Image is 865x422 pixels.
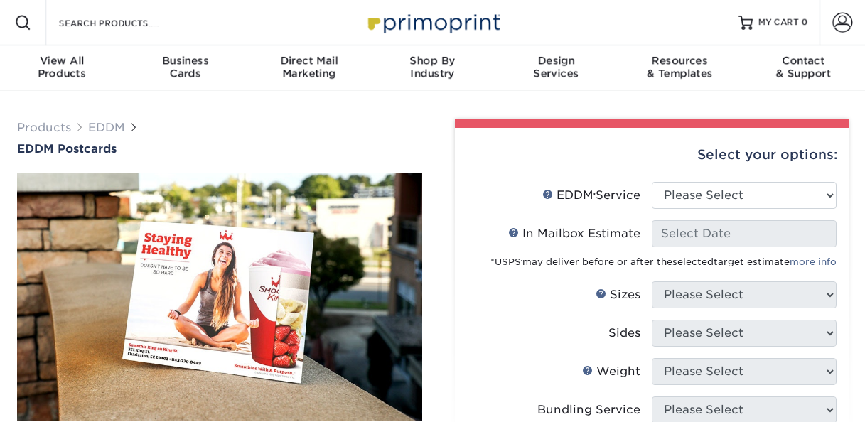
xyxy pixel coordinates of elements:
[17,121,71,134] a: Products
[672,256,714,267] span: selected
[466,128,837,182] div: Select your options:
[371,45,495,91] a: Shop ByIndustry
[802,18,808,28] span: 0
[124,45,247,91] a: BusinessCards
[88,121,125,134] a: EDDM
[58,14,196,31] input: SEARCH PRODUCTS.....
[596,286,640,303] div: Sizes
[741,54,865,67] span: Contact
[593,192,596,198] sup: ®
[124,54,247,67] span: Business
[542,187,640,204] div: EDDM Service
[582,363,640,380] div: Weight
[758,17,799,29] span: MY CART
[247,45,371,91] a: Direct MailMarketing
[790,256,837,267] a: more info
[494,45,618,91] a: DesignServices
[490,256,837,267] small: *USPS may deliver before or after the target estimate
[537,401,640,418] div: Bundling Service
[124,54,247,80] div: Cards
[371,54,495,67] span: Shop By
[494,54,618,67] span: Design
[371,54,495,80] div: Industry
[247,54,371,67] span: Direct Mail
[508,225,640,242] div: In Mailbox Estimate
[741,45,865,91] a: Contact& Support
[521,259,522,264] sup: ®
[618,54,741,67] span: Resources
[247,54,371,80] div: Marketing
[652,220,837,247] input: Select Date
[608,325,640,342] div: Sides
[741,54,865,80] div: & Support
[17,142,117,156] span: EDDM Postcards
[618,45,741,91] a: Resources& Templates
[618,54,741,80] div: & Templates
[494,54,618,80] div: Services
[362,7,504,38] img: Primoprint
[17,142,422,156] a: EDDM Postcards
